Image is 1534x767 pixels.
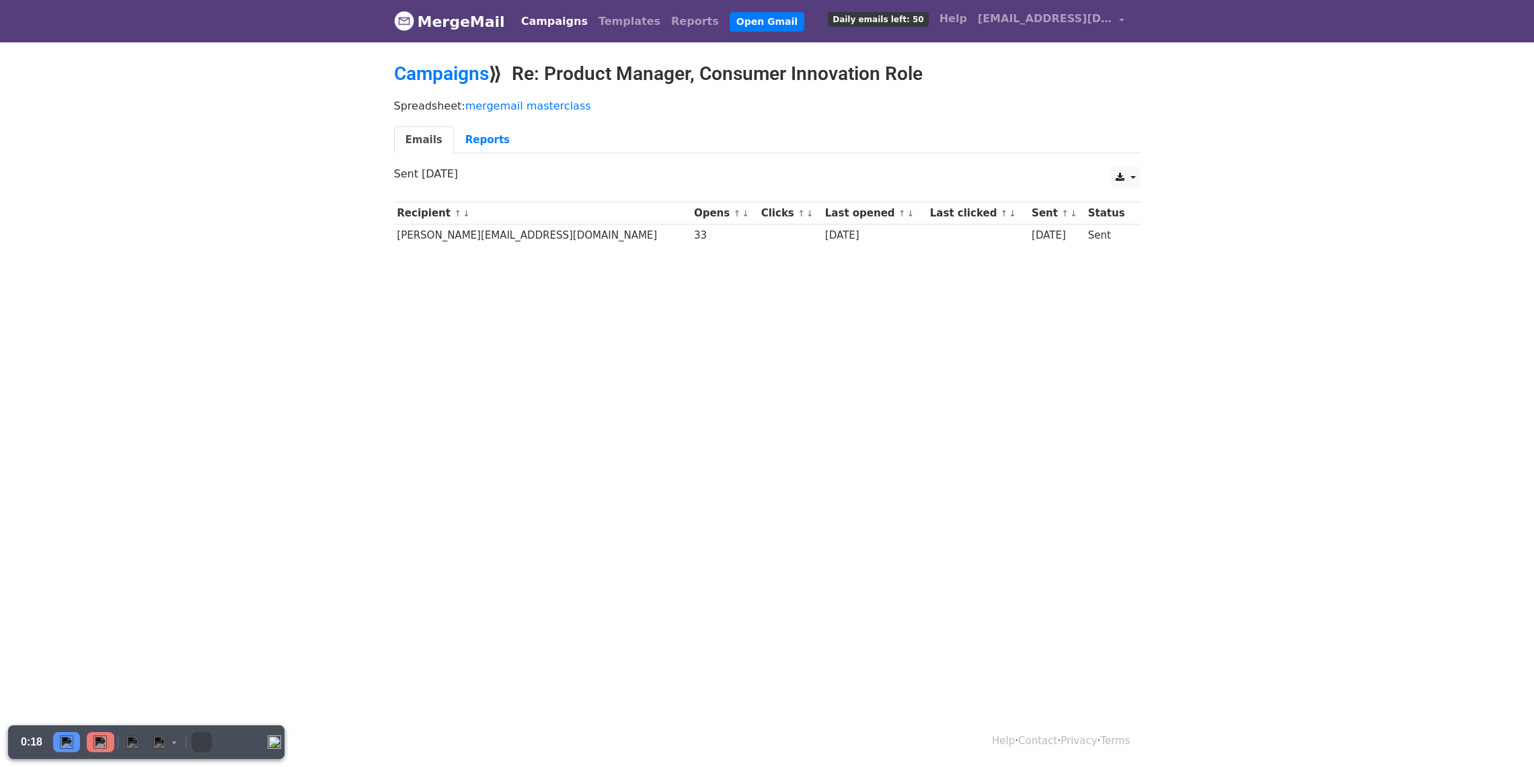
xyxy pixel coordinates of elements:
p: Sent [DATE] [394,167,1141,181]
a: mergemail masterclass [465,99,591,112]
a: ↑ [1061,208,1069,218]
td: Sent [1085,225,1133,247]
a: ↓ [907,208,915,218]
a: Reports [666,8,724,35]
div: [DATE] [1032,228,1081,243]
a: Terms [1100,735,1130,747]
a: Help [992,735,1015,747]
td: [PERSON_NAME][EMAIL_ADDRESS][DOMAIN_NAME] [394,225,691,247]
a: ↑ [898,208,906,218]
a: ↓ [806,208,814,218]
a: Daily emails left: 50 [822,5,933,32]
th: Opens [691,202,758,225]
th: Status [1085,202,1133,225]
div: 33 [694,228,755,243]
th: Last clicked [927,202,1028,225]
th: Last opened [822,202,927,225]
p: Spreadsheet: [394,99,1141,113]
h2: ⟫ Re: Product Manager, Consumer Innovation Role [394,63,1141,85]
a: Reports [454,126,521,154]
a: ↑ [1001,208,1008,218]
a: MergeMail [394,7,505,36]
span: [EMAIL_ADDRESS][DOMAIN_NAME] [978,11,1112,27]
a: ↓ [1009,208,1016,218]
a: ↑ [454,208,461,218]
div: [DATE] [825,228,923,243]
a: Privacy [1061,735,1097,747]
a: [EMAIL_ADDRESS][DOMAIN_NAME] [972,5,1130,37]
th: Sent [1028,202,1085,225]
a: ↑ [733,208,740,218]
th: Recipient [394,202,691,225]
a: Campaigns [516,8,593,35]
th: Clicks [758,202,822,225]
a: Templates [593,8,666,35]
a: ↓ [1070,208,1077,218]
a: Campaigns [394,63,489,85]
img: MergeMail logo [394,11,414,31]
a: Contact [1018,735,1057,747]
a: Help [934,5,972,32]
a: Open Gmail [730,12,804,32]
a: ↓ [463,208,470,218]
a: Emails [394,126,454,154]
a: ↑ [798,208,805,218]
a: ↓ [742,208,749,218]
span: Daily emails left: 50 [828,12,928,27]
